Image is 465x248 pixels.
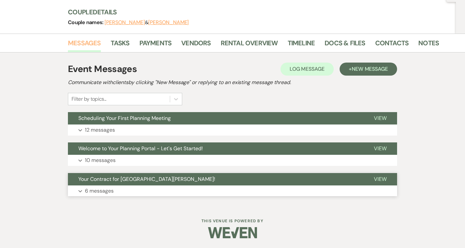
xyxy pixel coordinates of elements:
[104,20,145,25] button: [PERSON_NAME]
[78,176,215,182] span: Your Contract for [GEOGRAPHIC_DATA][PERSON_NAME]!
[78,145,203,152] span: Welcome to Your Planning Portal - Let's Get Started!
[352,66,388,72] span: New Message
[68,62,137,76] h1: Event Messages
[78,115,171,122] span: Scheduling Your First Planning Meeting
[68,124,397,136] button: 12 messages
[208,221,257,244] img: Weven Logo
[85,187,114,195] p: 6 messages
[375,38,409,52] a: Contacts
[363,112,397,124] button: View
[68,112,363,124] button: Scheduling Your First Planning Meeting
[68,38,101,52] a: Messages
[325,38,365,52] a: Docs & Files
[68,79,397,86] h2: Communicate with clients by clicking "New Message" or replying to an existing message thread.
[85,126,115,134] p: 12 messages
[181,38,211,52] a: Vendors
[290,66,325,72] span: Log Message
[374,115,387,122] span: View
[139,38,172,52] a: Payments
[104,19,189,26] span: &
[340,63,397,76] button: +New Message
[68,173,363,185] button: Your Contract for [GEOGRAPHIC_DATA][PERSON_NAME]!
[418,38,439,52] a: Notes
[68,185,397,197] button: 6 messages
[111,38,130,52] a: Tasks
[68,19,104,26] span: Couple names:
[363,173,397,185] button: View
[288,38,315,52] a: Timeline
[221,38,278,52] a: Rental Overview
[363,142,397,155] button: View
[374,176,387,182] span: View
[85,156,116,165] p: 10 messages
[281,63,334,76] button: Log Message
[68,155,397,166] button: 10 messages
[72,95,106,103] div: Filter by topics...
[68,7,434,17] h3: Couple Details
[68,142,363,155] button: Welcome to Your Planning Portal - Let's Get Started!
[374,145,387,152] span: View
[148,20,189,25] button: [PERSON_NAME]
